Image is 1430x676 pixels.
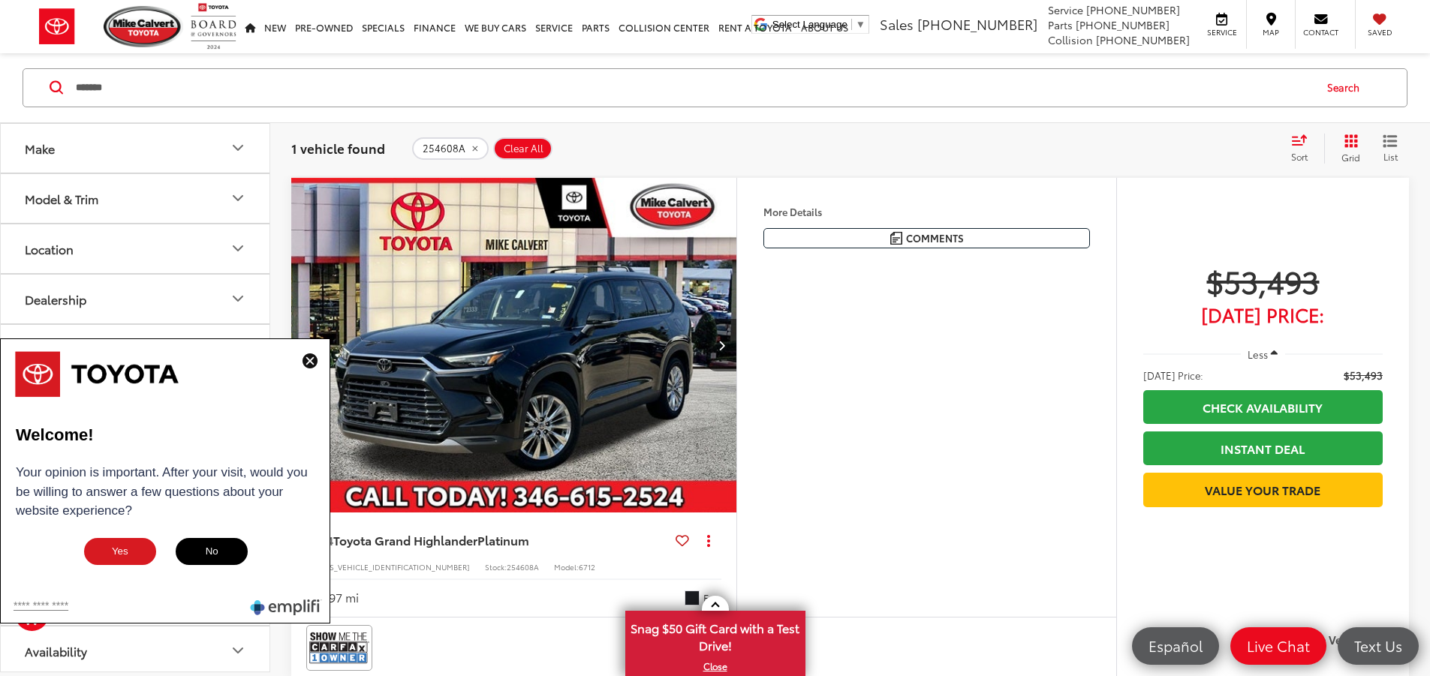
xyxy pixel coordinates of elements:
[1,275,271,323] button: DealershipDealership
[685,590,700,605] span: Midnight Black Metallic
[1048,17,1073,32] span: Parts
[1291,150,1308,163] span: Sort
[554,561,579,572] span: Model:
[74,70,1313,106] input: Search by Make, Model, or Keyword
[229,140,247,158] div: Make
[917,14,1037,34] span: [PHONE_NUMBER]
[1347,636,1410,655] span: Text Us
[1313,69,1381,107] button: Search
[291,178,738,512] a: 2024 Toyota Grand Highlander Platinum2024 Toyota Grand Highlander Platinum2024 Toyota Grand Highl...
[412,137,489,160] button: remove 254608A
[291,178,738,513] img: 2024 Toyota Grand Highlander Platinum
[104,6,183,47] img: Mike Calvert Toyota
[333,531,477,548] span: Toyota Grand Highlander
[291,178,738,512] div: 2024 Toyota Grand Highlander Platinum 0
[477,531,529,548] span: Platinum
[1143,473,1383,506] a: Value Your Trade
[493,137,552,160] button: Clear All
[1276,632,1394,647] label: Compare Vehicle
[1241,341,1286,368] button: Less
[1096,32,1190,47] span: [PHONE_NUMBER]
[1076,17,1170,32] span: [PHONE_NUMBER]
[695,527,721,554] button: Actions
[25,292,86,306] div: Dealership
[1048,2,1083,17] span: Service
[25,644,87,658] div: Availability
[229,290,247,308] div: Dealership
[1,325,271,374] button: Body StyleBody Style
[1338,627,1419,665] a: Text Us
[1143,390,1383,424] a: Check Availability
[706,319,736,371] button: Next image
[1324,134,1371,164] button: Grid View
[1,224,271,273] button: LocationLocation
[291,139,385,157] span: 1 vehicle found
[1,124,271,173] button: MakeMake
[1371,134,1409,164] button: List View
[1205,27,1239,38] span: Service
[507,561,539,572] span: 254608A
[306,532,670,548] a: 2024Toyota Grand HighlanderPlatinum
[1248,347,1268,361] span: Less
[856,19,866,30] span: ▼
[906,231,964,245] span: Comments
[1143,307,1383,322] span: [DATE] Price:
[1383,150,1398,163] span: List
[25,141,55,155] div: Make
[579,561,595,572] span: 6712
[229,190,247,208] div: Model & Trim
[321,561,470,572] span: [US_VEHICLE_IDENTIFICATION_NUMBER]
[1344,368,1383,383] span: $53,493
[1132,627,1219,665] a: Español
[1141,636,1210,655] span: Español
[229,642,247,660] div: Availability
[485,561,507,572] span: Stock:
[627,612,804,658] span: Snag $50 Gift Card with a Test Drive!
[707,534,710,546] span: dropdown dots
[1303,27,1338,38] span: Contact
[1048,32,1093,47] span: Collision
[1,626,271,675] button: AvailabilityAvailability
[25,191,98,206] div: Model & Trim
[763,228,1090,248] button: Comments
[229,240,247,258] div: Location
[1284,134,1324,164] button: Select sort value
[890,232,902,245] img: Comments
[504,143,543,155] span: Clear All
[1254,27,1287,38] span: Map
[25,242,74,256] div: Location
[1230,627,1326,665] a: Live Chat
[763,206,1090,217] h4: More Details
[880,14,914,34] span: Sales
[1,174,271,223] button: Model & TrimModel & Trim
[1363,27,1396,38] span: Saved
[1239,636,1317,655] span: Live Chat
[1341,151,1360,164] span: Grid
[309,628,369,668] img: View CARFAX report
[306,589,359,606] div: 16,997 mi
[1143,368,1203,383] span: [DATE] Price:
[1086,2,1180,17] span: [PHONE_NUMBER]
[423,143,465,155] span: 254608A
[1143,262,1383,299] span: $53,493
[1143,431,1383,465] a: Instant Deal
[703,591,721,605] span: Ext.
